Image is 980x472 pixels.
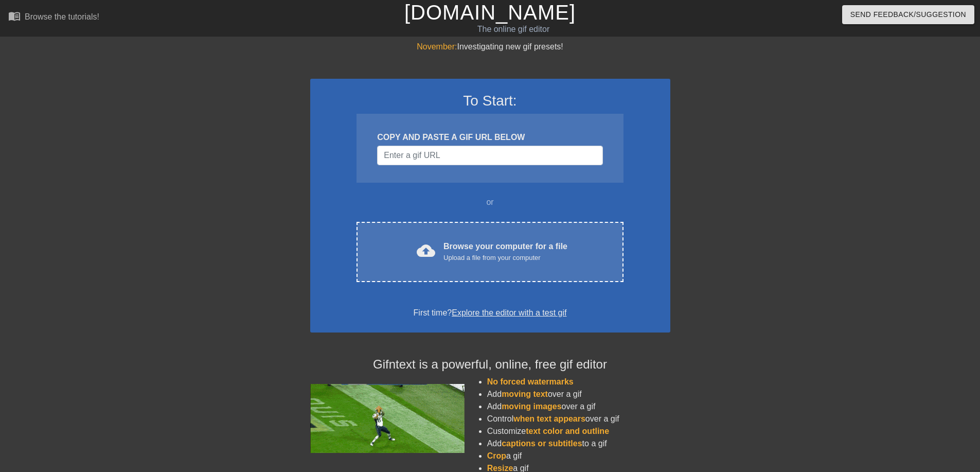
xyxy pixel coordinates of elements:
input: Username [377,146,602,165]
li: Add over a gif [487,388,670,400]
span: menu_book [8,10,21,22]
h4: Gifntext is a powerful, online, free gif editor [310,357,670,372]
h3: To Start: [324,92,657,110]
div: The online gif editor [332,23,695,36]
span: moving images [502,402,561,411]
div: or [337,196,644,208]
span: moving text [502,390,548,398]
a: Browse the tutorials! [8,10,99,26]
div: Upload a file from your computer [443,253,567,263]
li: Add over a gif [487,400,670,413]
li: Add to a gif [487,438,670,450]
li: a gif [487,450,670,462]
li: Control over a gif [487,413,670,425]
a: [DOMAIN_NAME] [404,1,576,24]
span: Crop [487,451,506,460]
a: Explore the editor with a test gif [452,308,566,317]
span: cloud_upload [417,241,435,260]
span: November: [417,42,457,51]
span: text color and outline [526,427,609,435]
img: football_small.gif [310,384,465,453]
li: Customize [487,425,670,438]
div: First time? [324,307,657,319]
div: Investigating new gif presets! [310,41,670,53]
div: Browse the tutorials! [25,12,99,21]
span: Send Feedback/Suggestion [850,8,966,21]
span: when text appears [513,414,585,423]
div: Browse your computer for a file [443,240,567,263]
span: No forced watermarks [487,377,574,386]
div: COPY AND PASTE A GIF URL BELOW [377,131,602,144]
span: captions or subtitles [502,439,582,448]
button: Send Feedback/Suggestion [842,5,974,24]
